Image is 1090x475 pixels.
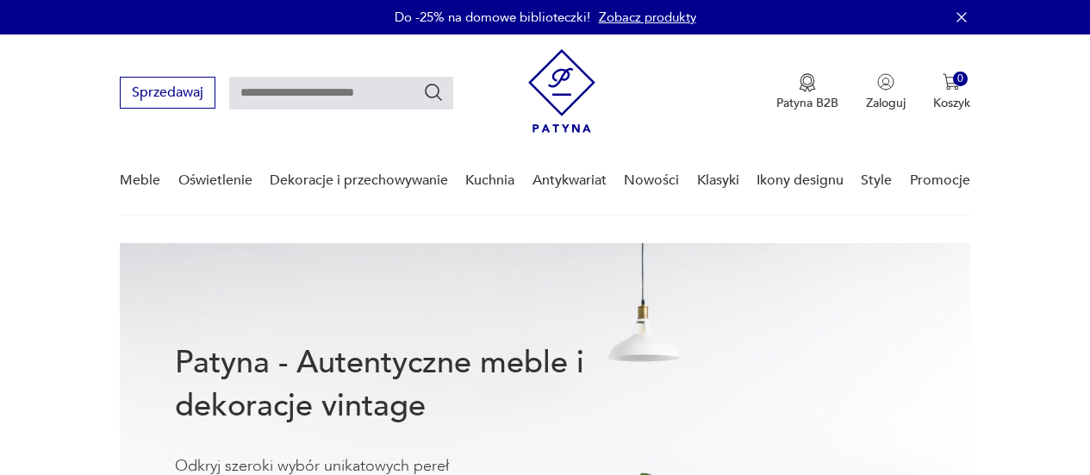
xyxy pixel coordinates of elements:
[270,147,448,214] a: Dekoracje i przechowywanie
[943,73,960,91] img: Ikona koszyka
[776,95,838,111] p: Patyna B2B
[465,147,514,214] a: Kuchnia
[861,147,892,214] a: Style
[910,147,970,214] a: Promocje
[528,49,595,133] img: Patyna - sklep z meblami i dekoracjami vintage
[953,72,968,86] div: 0
[866,95,906,111] p: Zaloguj
[933,95,970,111] p: Koszyk
[624,147,679,214] a: Nowości
[799,73,816,92] img: Ikona medalu
[866,73,906,111] button: Zaloguj
[120,88,215,100] a: Sprzedawaj
[933,73,970,111] button: 0Koszyk
[776,73,838,111] a: Ikona medaluPatyna B2B
[395,9,590,26] p: Do -25% na domowe biblioteczki!
[776,73,838,111] button: Patyna B2B
[178,147,252,214] a: Oświetlenie
[175,341,633,428] h1: Patyna - Autentyczne meble i dekoracje vintage
[757,147,844,214] a: Ikony designu
[120,77,215,109] button: Sprzedawaj
[533,147,607,214] a: Antykwariat
[697,147,739,214] a: Klasyki
[877,73,894,91] img: Ikonka użytkownika
[120,147,160,214] a: Meble
[599,9,696,26] a: Zobacz produkty
[423,82,444,103] button: Szukaj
